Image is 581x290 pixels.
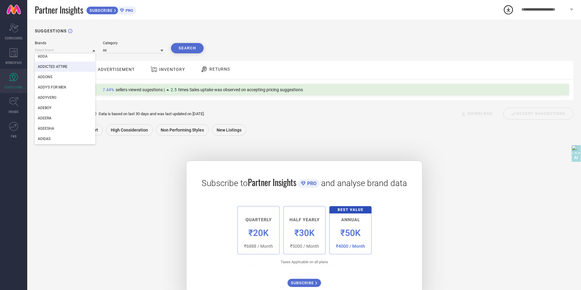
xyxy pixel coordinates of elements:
div: Category [103,41,163,45]
div: Open download list [503,4,514,15]
span: ADDYVERO [38,95,56,100]
span: SCORECARDS [5,36,23,40]
span: 7.44% [103,87,114,92]
span: ADDONS [38,75,52,79]
div: Percentage of sellers who have viewed suggestions for the current Insight Type [100,86,306,94]
span: TRENDS [8,109,19,114]
div: ADDA [35,51,95,62]
span: SUGGESTIONS [5,85,23,89]
span: FWD [11,134,17,138]
span: ADEESHA [38,126,54,131]
span: Data is based on last 30 days and was last updated on [DATE] . [99,112,205,116]
span: ADIDAS [38,137,51,141]
div: ADDONS [35,72,95,82]
a: SUBSCRIBEPRO [86,5,136,15]
span: WORKSPACE [5,60,22,65]
div: Accept Suggestions [503,108,573,120]
span: Non Performing Styles [161,128,204,132]
div: ADEBOY [35,103,95,113]
span: ADDA [38,54,48,58]
span: PRO [124,8,133,13]
span: High Consideration [111,128,148,132]
span: SUBSCRIBE [291,281,315,285]
span: Partner Insights [35,4,83,16]
span: Subscribe to [202,178,248,188]
span: ADEERA [38,116,51,120]
img: 1a6fb96cb29458d7132d4e38d36bc9c7.png [231,201,377,268]
div: ADDICTED ATTIRE [35,62,95,72]
span: Partner Insights [248,176,296,188]
div: Brands [35,41,95,45]
a: SUBSCRIBE [287,274,321,287]
span: 2.5 [171,87,177,92]
div: ADDY'S FOR MEN [35,82,95,92]
span: RETURNS [209,67,230,72]
span: PRO [306,181,317,186]
div: ADIDAS NEO [35,144,95,154]
input: Select brand [35,47,95,53]
span: New Listings [217,128,241,132]
button: Search [171,43,204,53]
span: ADEBOY [38,106,51,110]
span: and analyse brand data [321,178,407,188]
div: ADEESHA [35,123,95,134]
span: ADVERTISEMENT [98,67,135,72]
div: ADEERA [35,113,95,123]
div: ADDYVERO [35,92,95,103]
h1: SUGGESTIONS [35,28,67,33]
span: ADDY'S FOR MEN [38,85,66,89]
div: ADIDAS [35,134,95,144]
span: sellers viewed sugestions | [116,87,165,92]
span: times Sales uptake was observed on accepting pricing suggestions [178,87,303,92]
span: INVENTORY [159,67,185,72]
span: ADDICTED ATTIRE [38,65,67,69]
span: SUBSCRIBE [87,8,114,13]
